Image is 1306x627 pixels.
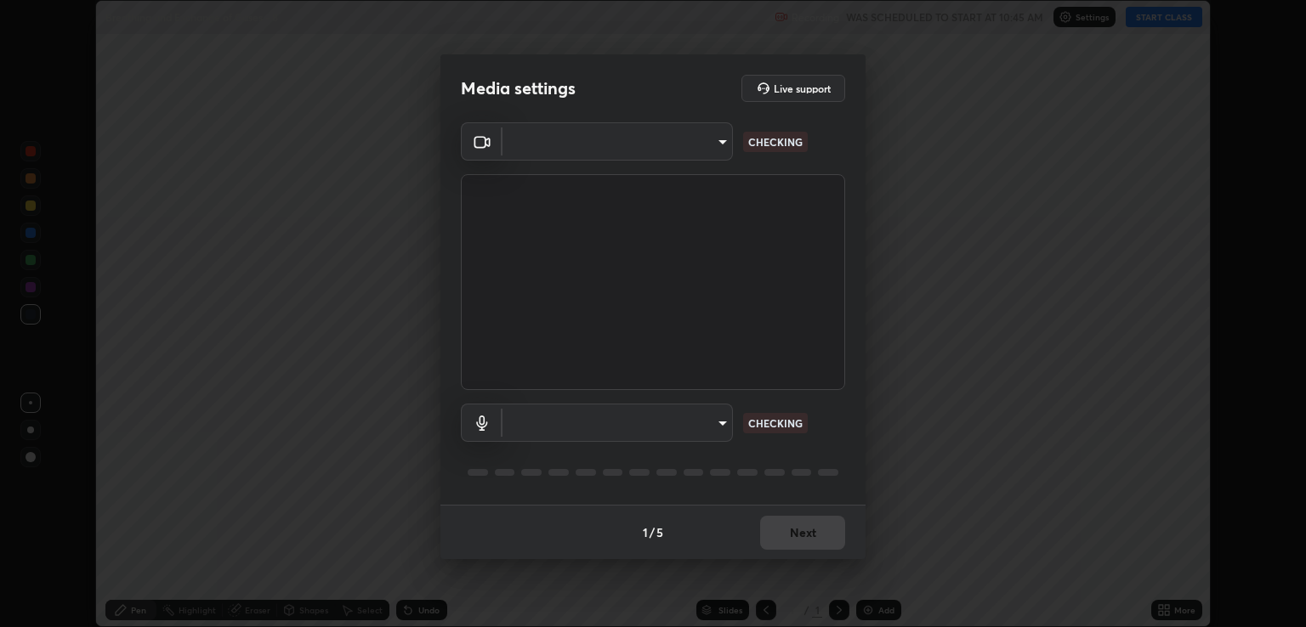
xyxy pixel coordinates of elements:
[748,415,803,431] p: CHECKING
[461,77,576,99] h2: Media settings
[656,523,663,541] h4: 5
[748,134,803,150] p: CHECKING
[650,523,655,541] h4: /
[503,122,733,161] div: ​
[643,523,648,541] h4: 1
[503,404,733,442] div: ​
[774,83,831,93] h5: Live support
